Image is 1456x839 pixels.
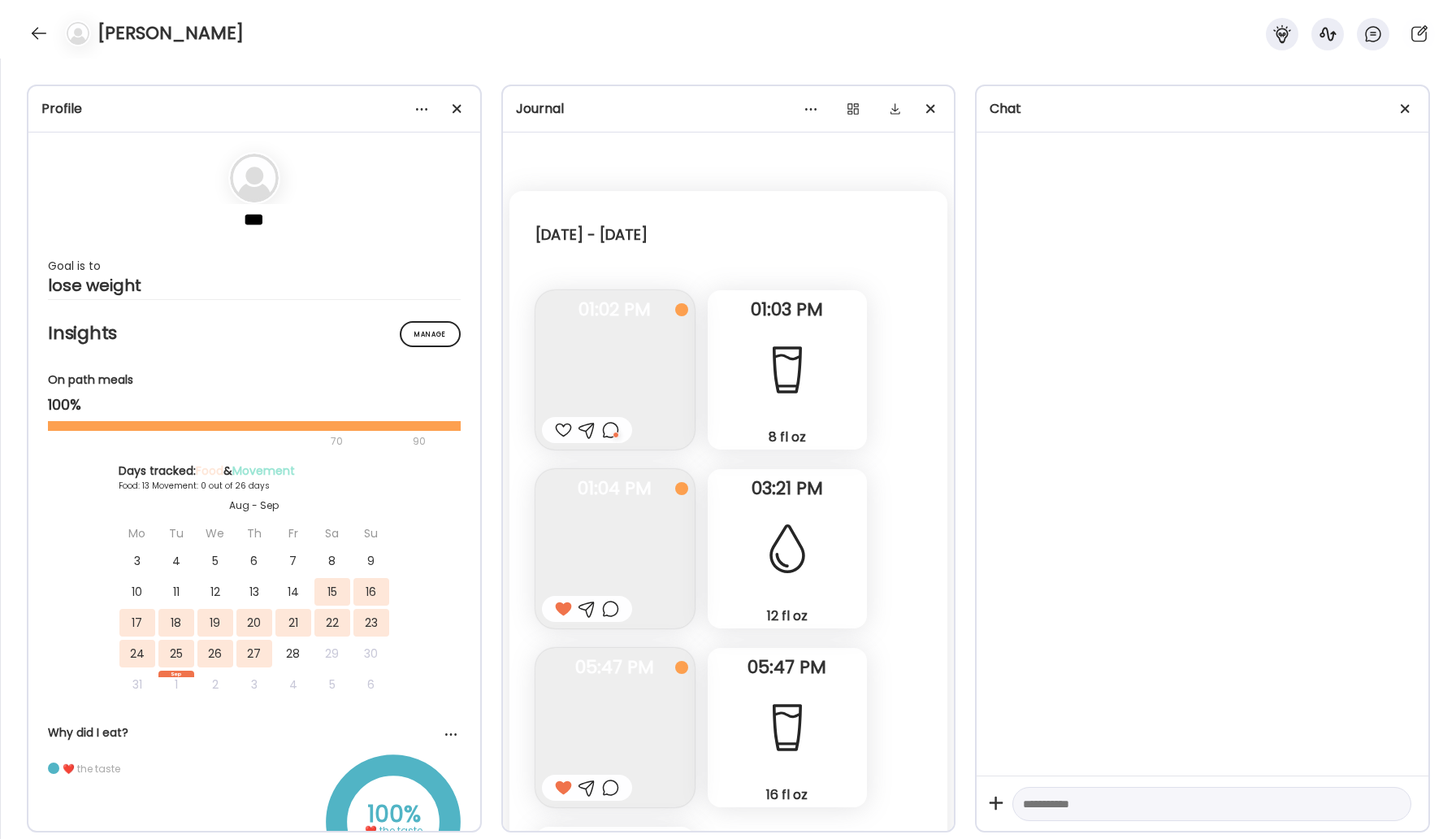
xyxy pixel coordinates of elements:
div: Tu [158,519,194,547]
div: 28 [275,640,311,667]
span: 05:47 PM [535,660,695,675]
div: 12 fl oz [714,607,860,624]
div: 100% [353,805,435,824]
div: 5 [314,671,350,698]
div: Sep [158,671,194,677]
span: 01:02 PM [535,302,695,317]
div: 20 [236,609,272,637]
div: 4 [275,671,311,698]
div: 1 [158,671,194,698]
div: 3 [119,547,155,575]
div: 9 [353,547,389,575]
div: 27 [236,640,272,667]
div: 16 [353,578,389,606]
div: Days tracked: & [119,463,390,480]
span: Movement [232,463,295,479]
span: 05:47 PM [708,660,867,675]
div: Profile [41,99,467,119]
div: 8 [314,547,350,575]
div: 15 [314,578,350,606]
div: Journal [516,99,942,119]
div: 10 [119,578,155,606]
div: lose weight [48,276,461,295]
div: 5 [197,547,233,575]
div: 11 [158,578,194,606]
div: Sa [314,519,350,547]
div: 7 [275,547,311,575]
div: 16 fl oz [714,786,860,803]
div: Fr [275,519,311,547]
img: bg-avatar-default.svg [230,154,279,202]
div: 31 [119,671,155,698]
div: 21 [275,609,311,637]
div: Aug - Sep [119,498,390,513]
div: 12 [197,578,233,606]
div: Why did I eat? [48,724,461,741]
span: 01:04 PM [535,481,695,496]
div: 4 [158,547,194,575]
div: Mo [119,519,155,547]
div: 22 [314,609,350,637]
div: 29 [314,640,350,667]
div: Food: 13 Movement: 0 out of 26 days [119,480,390,492]
div: 18 [158,609,194,637]
span: Food [196,463,223,479]
div: 6 [353,671,389,698]
div: 26 [197,640,233,667]
div: We [197,519,233,547]
span: 03:21 PM [708,481,867,496]
div: [DATE] - [DATE] [535,225,648,245]
div: ❤️ the taste [63,762,120,776]
div: 100% [48,395,461,415]
div: 6 [236,547,272,575]
div: 2 [197,671,233,698]
h4: [PERSON_NAME] [97,20,244,46]
div: Manage [400,321,461,347]
div: 23 [353,609,389,637]
div: Chat [990,99,1415,119]
div: 25 [158,640,194,667]
div: 70 [48,432,408,451]
div: 13 [236,578,272,606]
div: 3 [236,671,272,698]
span: 01:03 PM [708,302,867,317]
div: Goal is to [48,256,461,276]
div: Su [353,519,389,547]
div: 14 [275,578,311,606]
div: 8 fl oz [714,428,860,446]
div: 17 [119,609,155,637]
img: bg-avatar-default.svg [67,22,89,45]
div: 90 [411,432,427,451]
div: 19 [197,609,233,637]
div: On path meals [48,372,461,389]
h2: Insights [48,321,461,346]
div: 30 [353,640,389,667]
div: Th [236,519,272,547]
div: 24 [119,640,155,667]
